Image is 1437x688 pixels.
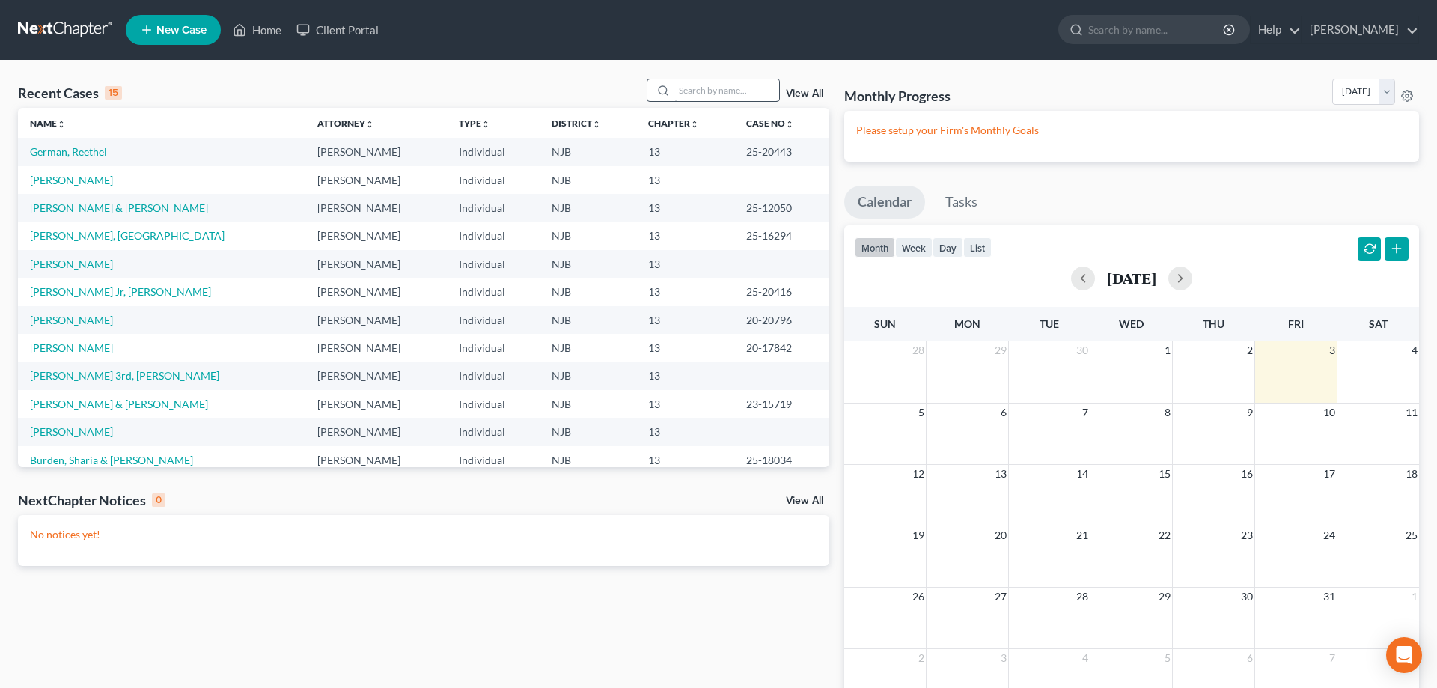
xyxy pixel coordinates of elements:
td: 13 [636,194,735,222]
td: [PERSON_NAME] [305,390,446,418]
div: NextChapter Notices [18,491,165,509]
span: 25 [1404,526,1419,544]
a: Chapterunfold_more [648,118,699,129]
a: [PERSON_NAME] & [PERSON_NAME] [30,398,208,410]
span: 3 [999,649,1008,667]
a: Help [1251,16,1301,43]
div: 15 [105,86,122,100]
span: 19 [911,526,926,544]
span: 21 [1075,526,1090,544]
span: 4 [1410,341,1419,359]
td: 13 [636,334,735,362]
td: [PERSON_NAME] [305,250,446,278]
td: 13 [636,278,735,305]
input: Search by name... [1088,16,1225,43]
span: 20 [993,526,1008,544]
p: Please setup your Firm's Monthly Goals [856,123,1407,138]
button: month [855,237,895,258]
td: 13 [636,222,735,250]
td: 13 [636,362,735,390]
span: 11 [1404,404,1419,421]
span: 28 [911,341,926,359]
a: [PERSON_NAME] 3rd, [PERSON_NAME] [30,369,219,382]
a: Case Nounfold_more [746,118,794,129]
td: Individual [447,250,540,278]
a: Client Portal [289,16,386,43]
td: Individual [447,222,540,250]
span: 29 [993,341,1008,359]
i: unfold_more [690,120,699,129]
span: 6 [1245,649,1254,667]
td: [PERSON_NAME] [305,222,446,250]
td: NJB [540,250,636,278]
span: 14 [1075,465,1090,483]
td: 25-18034 [734,446,829,474]
div: Open Intercom Messenger [1386,637,1422,673]
span: Tue [1040,317,1059,330]
span: Fri [1288,317,1304,330]
span: 27 [993,588,1008,606]
td: 13 [636,306,735,334]
td: Individual [447,278,540,305]
h2: [DATE] [1107,270,1156,286]
a: [PERSON_NAME] & [PERSON_NAME] [30,201,208,214]
span: 1 [1163,341,1172,359]
a: Districtunfold_more [552,118,601,129]
td: Individual [447,390,540,418]
a: Home [225,16,289,43]
a: [PERSON_NAME] [30,425,113,438]
td: 13 [636,418,735,446]
h3: Monthly Progress [844,87,951,105]
span: 2 [917,649,926,667]
span: 17 [1322,465,1337,483]
td: NJB [540,306,636,334]
button: week [895,237,933,258]
td: NJB [540,166,636,194]
a: [PERSON_NAME] [30,314,113,326]
td: 25-12050 [734,194,829,222]
a: German, Reethel [30,145,107,158]
td: Individual [447,446,540,474]
span: 12 [911,465,926,483]
span: Sun [874,317,896,330]
td: 23-15719 [734,390,829,418]
td: [PERSON_NAME] [305,138,446,165]
span: 22 [1157,526,1172,544]
button: list [963,237,992,258]
td: [PERSON_NAME] [305,418,446,446]
span: 26 [911,588,926,606]
span: 28 [1075,588,1090,606]
td: [PERSON_NAME] [305,306,446,334]
span: 18 [1404,465,1419,483]
td: 13 [636,166,735,194]
td: Individual [447,194,540,222]
span: 31 [1322,588,1337,606]
a: Tasks [932,186,991,219]
a: [PERSON_NAME] [30,341,113,354]
span: Sat [1369,317,1388,330]
i: unfold_more [481,120,490,129]
td: NJB [540,138,636,165]
a: Typeunfold_more [459,118,490,129]
span: 9 [1245,404,1254,421]
td: 25-20416 [734,278,829,305]
span: 24 [1322,526,1337,544]
i: unfold_more [592,120,601,129]
td: NJB [540,194,636,222]
a: [PERSON_NAME] [30,174,113,186]
td: NJB [540,222,636,250]
a: Burden, Sharia & [PERSON_NAME] [30,454,193,466]
span: New Case [156,25,207,36]
span: 4 [1081,649,1090,667]
td: NJB [540,334,636,362]
td: 25-16294 [734,222,829,250]
td: Individual [447,334,540,362]
span: 5 [917,404,926,421]
span: 8 [1163,404,1172,421]
td: NJB [540,362,636,390]
td: Individual [447,306,540,334]
td: 13 [636,250,735,278]
button: day [933,237,963,258]
i: unfold_more [785,120,794,129]
td: NJB [540,278,636,305]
